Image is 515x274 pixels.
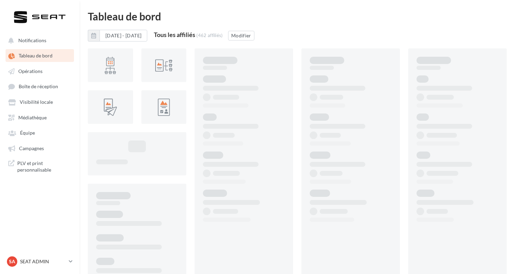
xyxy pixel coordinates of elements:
[19,145,44,151] span: Campagnes
[18,115,47,120] span: Médiathèque
[4,65,75,77] a: Opérations
[4,157,75,176] a: PLV et print personnalisable
[228,31,254,40] button: Modifier
[19,84,58,90] span: Boîte de réception
[88,30,147,42] button: [DATE] - [DATE]
[4,126,75,139] a: Équipe
[18,37,46,43] span: Notifications
[4,49,75,62] a: Tableau de bord
[20,130,35,136] span: Équipe
[18,68,43,74] span: Opérations
[88,11,507,21] div: Tableau de bord
[4,34,73,46] button: Notifications
[6,255,74,268] a: SA SEAT ADMIN
[4,80,75,93] a: Boîte de réception
[17,160,71,173] span: PLV et print personnalisable
[19,53,53,59] span: Tableau de bord
[196,33,223,38] div: (462 affiliés)
[4,142,75,154] a: Campagnes
[9,258,15,265] span: SA
[20,258,66,265] p: SEAT ADMIN
[4,95,75,108] a: Visibilité locale
[4,111,75,124] a: Médiathèque
[20,99,53,105] span: Visibilité locale
[100,30,147,42] button: [DATE] - [DATE]
[154,31,195,38] div: Tous les affiliés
